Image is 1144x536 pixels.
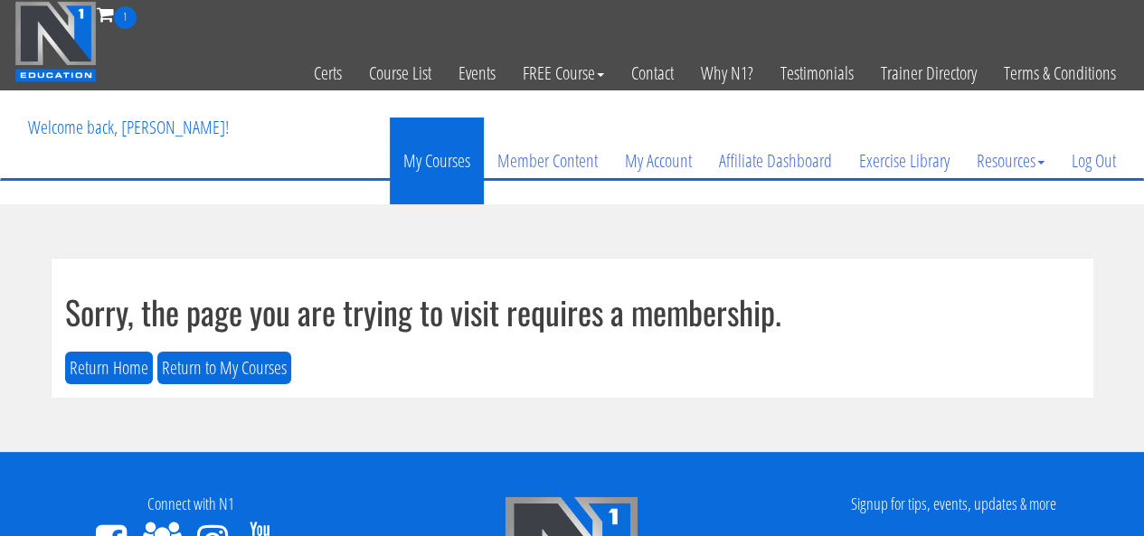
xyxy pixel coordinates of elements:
a: Contact [618,29,687,118]
a: Trainer Directory [867,29,990,118]
a: Certs [300,29,355,118]
a: Events [445,29,509,118]
button: Return to My Courses [157,352,291,385]
img: n1-education [14,1,97,82]
p: Welcome back, [PERSON_NAME]! [14,91,242,164]
a: Exercise Library [846,118,963,204]
a: Member Content [484,118,611,204]
h4: Connect with N1 [14,495,368,513]
a: Terms & Conditions [990,29,1130,118]
span: 1 [114,6,137,29]
a: Affiliate Dashboard [705,118,846,204]
a: Why N1? [687,29,767,118]
a: My Courses [390,118,484,204]
a: My Account [611,118,705,204]
button: Return Home [65,352,153,385]
a: Course List [355,29,445,118]
h1: Sorry, the page you are trying to visit requires a membership. [65,294,1080,330]
a: Resources [963,118,1058,204]
a: FREE Course [509,29,618,118]
a: Log Out [1058,118,1130,204]
a: Testimonials [767,29,867,118]
a: 1 [97,2,137,26]
h4: Signup for tips, events, updates & more [776,495,1130,513]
